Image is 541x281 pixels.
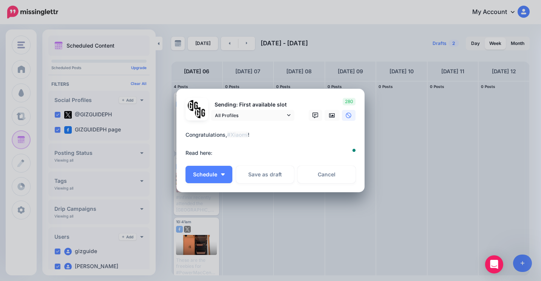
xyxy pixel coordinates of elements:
p: Sending: First available slot [211,100,294,109]
span: Schedule [193,172,217,177]
a: Cancel [298,166,356,183]
img: JT5sWCfR-79925.png [195,107,206,118]
a: All Profiles [211,110,294,121]
textarea: To enrich screen reader interactions, please activate Accessibility in Grammarly extension settings [185,130,359,157]
img: arrow-down-white.png [221,173,225,176]
div: Congratulations, ! Read here: [185,130,359,157]
img: 353459792_649996473822713_4483302954317148903_n-bsa138318.png [188,100,199,111]
span: All Profiles [215,111,285,119]
button: Schedule [185,166,232,183]
div: Open Intercom Messenger [485,255,503,273]
span: 280 [343,98,356,105]
button: Save as draft [236,166,294,183]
